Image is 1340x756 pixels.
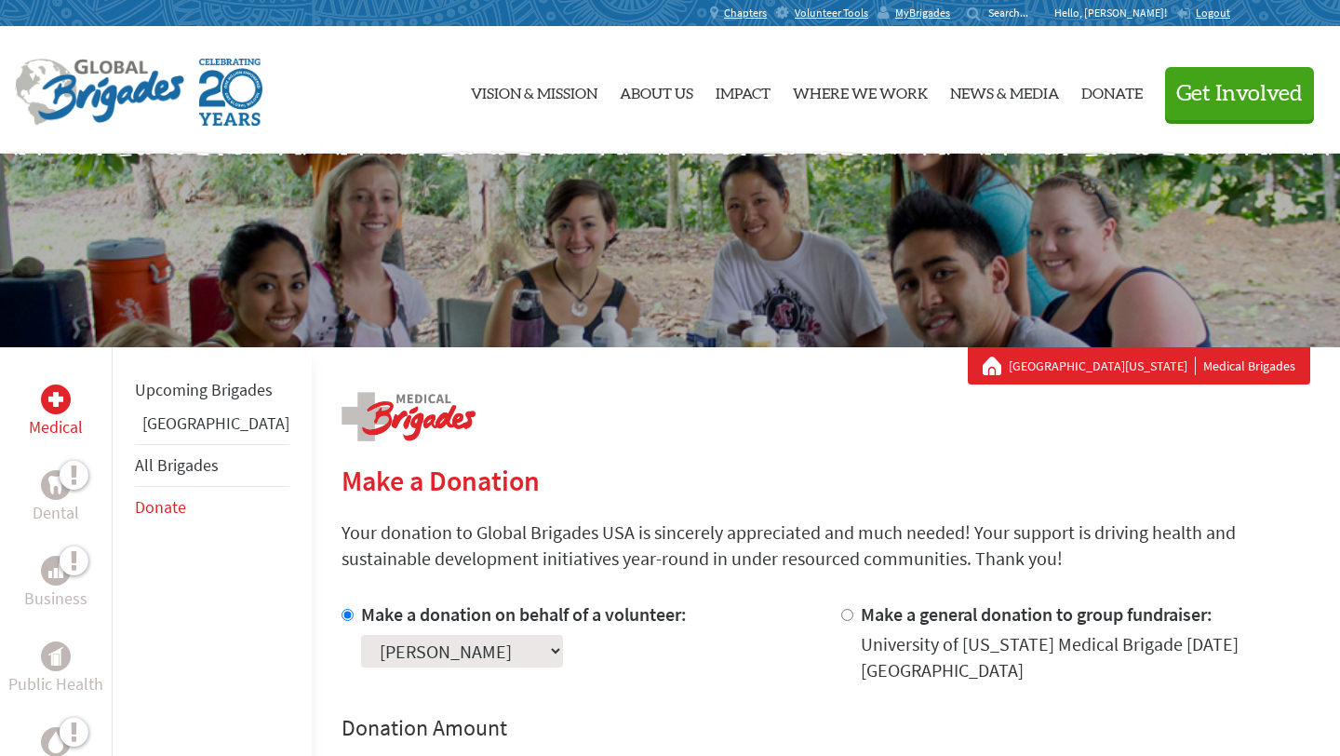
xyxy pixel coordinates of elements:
img: logo-medical.png [342,392,476,441]
a: Upcoming Brigades [135,379,273,400]
a: All Brigades [135,454,219,476]
a: [GEOGRAPHIC_DATA][US_STATE] [1009,357,1196,375]
a: MedicalMedical [29,385,83,440]
div: Public Health [41,641,71,671]
label: Make a general donation to group fundraiser: [861,602,1213,626]
img: Water [48,731,63,752]
li: Donate [135,487,289,528]
img: Business [48,563,63,578]
a: Where We Work [793,42,928,139]
a: Donate [135,496,186,518]
button: Get Involved [1165,67,1314,120]
span: Volunteer Tools [795,6,868,20]
div: Medical [41,385,71,414]
div: Dental [41,470,71,500]
a: DentalDental [33,470,79,526]
img: Dental [48,476,63,493]
li: Guatemala [135,411,289,444]
h4: Donation Amount [342,713,1310,743]
span: Chapters [724,6,767,20]
a: Logout [1176,6,1230,20]
div: Medical Brigades [983,357,1295,375]
label: Make a donation on behalf of a volunteer: [361,602,687,626]
a: Impact [716,42,770,139]
span: MyBrigades [895,6,950,20]
img: Medical [48,392,63,407]
img: Public Health [48,647,63,666]
li: All Brigades [135,444,289,487]
p: Public Health [8,671,103,697]
input: Search... [988,6,1041,20]
h2: Make a Donation [342,464,1310,497]
a: About Us [620,42,693,139]
div: Business [41,556,71,586]
a: Vision & Mission [471,42,597,139]
p: Business [24,586,87,612]
li: Upcoming Brigades [135,370,289,411]
a: [GEOGRAPHIC_DATA] [142,412,289,434]
a: BusinessBusiness [24,556,87,612]
a: News & Media [950,42,1059,139]
a: Public HealthPublic Health [8,641,103,697]
img: Global Brigades Celebrating 20 Years [199,59,262,126]
a: Donate [1081,42,1143,139]
span: Get Involved [1176,83,1303,105]
p: Dental [33,500,79,526]
span: Logout [1196,6,1230,20]
p: Your donation to Global Brigades USA is sincerely appreciated and much needed! Your support is dr... [342,520,1310,572]
p: Hello, [PERSON_NAME]! [1054,6,1176,20]
div: University of [US_STATE] Medical Brigade [DATE] [GEOGRAPHIC_DATA] [861,631,1311,683]
p: Medical [29,414,83,440]
img: Global Brigades Logo [15,59,184,126]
